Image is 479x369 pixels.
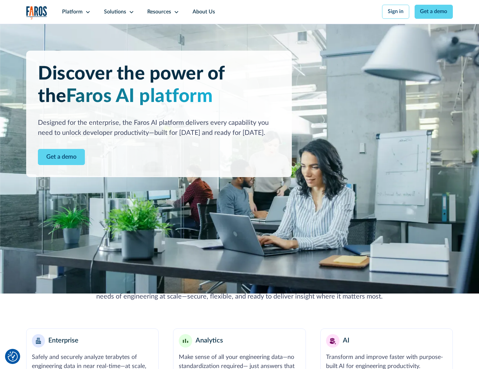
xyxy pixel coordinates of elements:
[38,63,280,108] h1: Discover the power of the
[66,87,213,106] span: Faros AI platform
[415,5,453,19] a: Get a demo
[38,149,85,165] a: Contact Modal
[62,8,83,16] div: Platform
[183,339,188,343] img: Minimalist bar chart analytics icon
[327,335,338,346] img: AI robot or assistant icon
[196,336,223,346] div: Analytics
[38,118,280,138] div: Designed for the enterprise, the Faros AI platform delivers every capability you need to unlock d...
[8,352,18,362] img: Revisit consent button
[104,8,126,16] div: Solutions
[8,352,18,362] button: Cookie Settings
[26,6,48,20] img: Logo of the analytics and reporting company Faros.
[36,338,41,344] img: Enterprise building blocks or structure icon
[147,8,171,16] div: Resources
[343,336,350,346] div: AI
[48,336,78,346] div: Enterprise
[26,6,48,20] a: home
[382,5,409,19] a: Sign in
